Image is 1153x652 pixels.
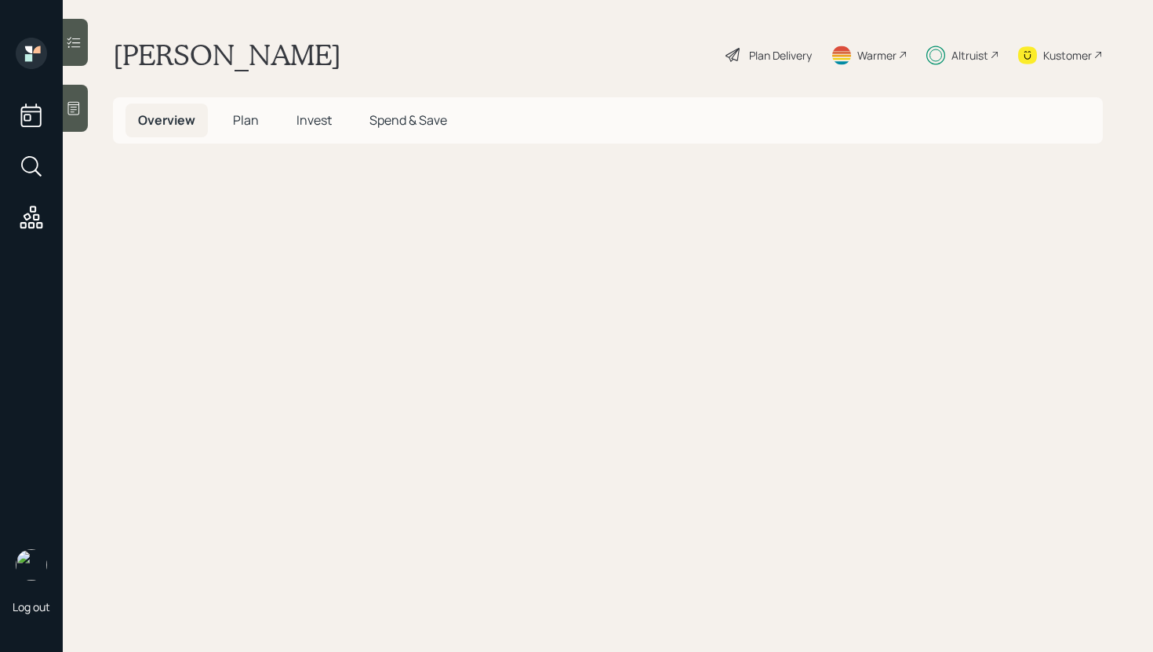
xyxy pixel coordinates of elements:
span: Spend & Save [369,111,447,129]
div: Log out [13,599,50,614]
img: retirable_logo.png [16,549,47,581]
div: Altruist [951,47,988,64]
div: Kustomer [1043,47,1092,64]
span: Invest [296,111,332,129]
span: Plan [233,111,259,129]
h1: [PERSON_NAME] [113,38,341,72]
div: Plan Delivery [749,47,812,64]
div: Warmer [857,47,897,64]
span: Overview [138,111,195,129]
